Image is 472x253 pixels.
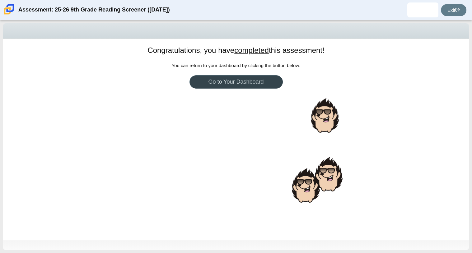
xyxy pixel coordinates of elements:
[147,45,324,56] h1: Congratulations, you have this assessment!
[418,5,428,15] img: jalaya.stewart.Knsg5a
[172,63,301,68] span: You can return to your dashboard by clicking the button below:
[18,2,170,17] div: Assessment: 25-26 9th Grade Reading Screener ([DATE])
[2,3,16,16] img: Carmen School of Science & Technology
[441,4,466,16] a: Exit
[2,11,16,17] a: Carmen School of Science & Technology
[189,75,283,89] a: Go to Your Dashboard
[234,46,269,54] u: completed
